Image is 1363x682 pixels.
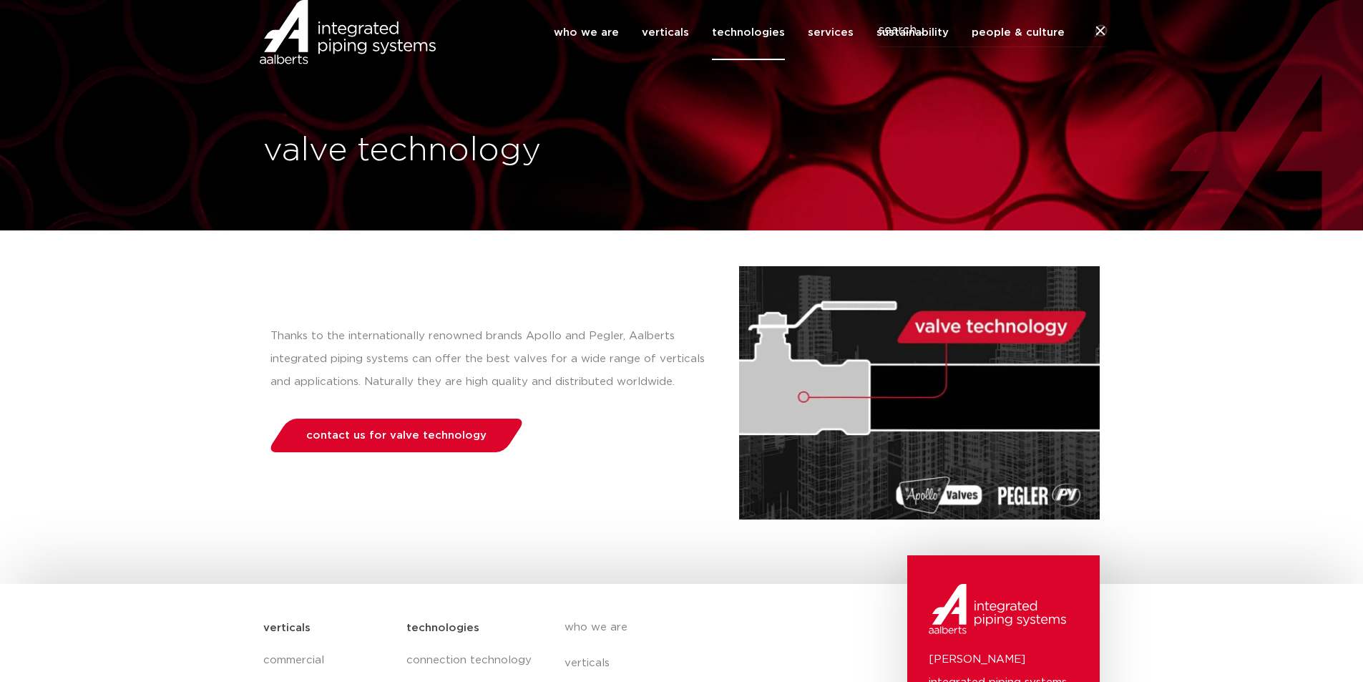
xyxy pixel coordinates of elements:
a: connection technology [406,643,535,678]
a: sustainability [876,5,949,60]
a: contact us for valve technology [266,419,526,452]
a: commercial [263,643,393,678]
a: who we are [554,5,619,60]
h5: verticals [263,617,311,640]
span: contact us for valve technology [306,430,487,441]
a: verticals [642,5,689,60]
nav: Menu [554,5,1065,60]
h5: technologies [406,617,479,640]
a: people & culture [972,5,1065,60]
a: who we are [565,610,826,646]
a: services [808,5,854,60]
a: verticals [565,646,826,681]
a: technologies [712,5,785,60]
h1: valve technology [263,128,675,174]
p: Thanks to the internationally renowned brands Apollo and Pegler, Aalberts integrated piping syste... [270,325,710,394]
